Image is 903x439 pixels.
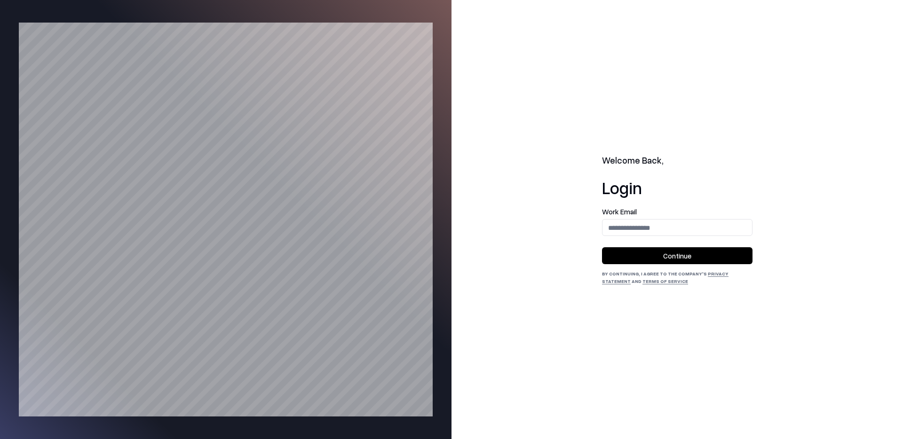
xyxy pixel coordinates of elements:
[602,178,752,197] h1: Login
[602,208,752,215] label: Work Email
[602,154,752,167] h2: Welcome Back,
[602,270,752,285] div: By continuing, I agree to the Company's and
[642,278,688,284] a: Terms of Service
[602,247,752,264] button: Continue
